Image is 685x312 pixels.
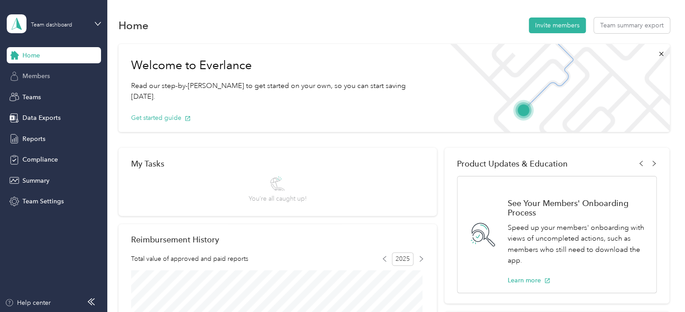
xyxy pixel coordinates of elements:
[131,254,248,264] span: Total value of approved and paid reports
[529,18,586,33] button: Invite members
[508,222,647,266] p: Speed up your members' onboarding with views of uncompleted actions, such as members who still ne...
[22,92,41,102] span: Teams
[22,134,45,144] span: Reports
[22,51,40,60] span: Home
[22,155,58,164] span: Compliance
[594,18,670,33] button: Team summary export
[22,176,49,185] span: Summary
[5,298,51,308] button: Help center
[131,58,429,73] h1: Welcome to Everlance
[131,113,191,123] button: Get started guide
[635,262,685,312] iframe: Everlance-gr Chat Button Frame
[441,44,669,132] img: Welcome to everlance
[31,22,72,28] div: Team dashboard
[131,235,219,244] h2: Reimbursement History
[131,80,429,102] p: Read our step-by-[PERSON_NAME] to get started on your own, so you can start saving [DATE].
[22,197,64,206] span: Team Settings
[457,159,568,168] span: Product Updates & Education
[131,159,424,168] div: My Tasks
[119,21,149,30] h1: Home
[508,276,550,285] button: Learn more
[22,71,50,81] span: Members
[22,113,61,123] span: Data Exports
[508,198,647,217] h1: See Your Members' Onboarding Process
[392,252,413,266] span: 2025
[249,194,307,203] span: You’re all caught up!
